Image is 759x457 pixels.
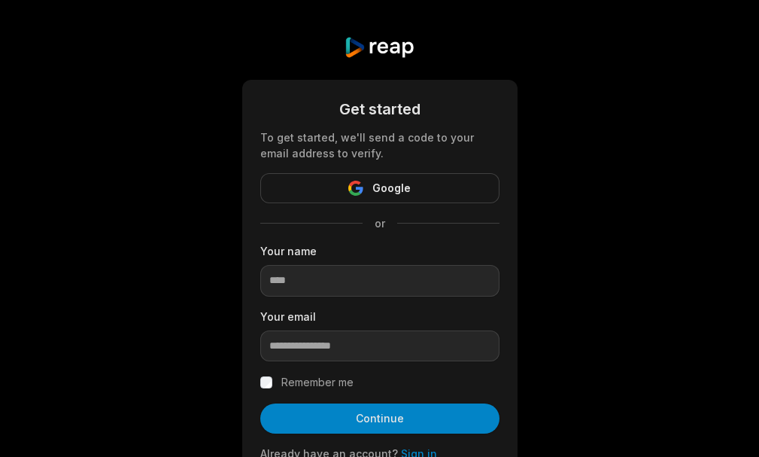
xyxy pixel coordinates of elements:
button: Continue [260,404,499,434]
img: reap [344,36,415,59]
button: Google [260,173,499,203]
span: Google [372,179,411,197]
div: To get started, we'll send a code to your email address to verify. [260,129,499,161]
label: Your name [260,243,499,259]
label: Your email [260,309,499,324]
label: Remember me [281,373,354,391]
div: Get started [260,98,499,120]
span: or [363,215,397,231]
